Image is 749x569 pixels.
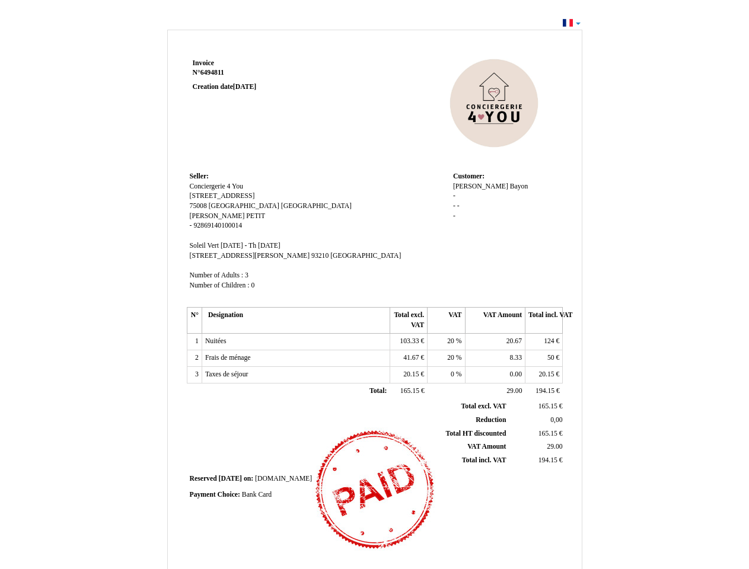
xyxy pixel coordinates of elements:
[205,337,227,345] span: Nuitées
[187,308,202,334] th: N°
[428,366,465,383] td: %
[221,242,281,250] span: [DATE] - Th [DATE]
[205,370,248,378] span: Taxes de séjour
[453,212,455,220] span: -
[200,69,224,76] span: 6494811
[219,475,242,482] span: [DATE]
[447,354,454,362] span: 20
[428,59,560,148] img: logo
[506,387,522,395] span: 29.00
[190,271,244,279] span: Number of Adults :
[190,252,310,260] span: [STREET_ADDRESS][PERSON_NAME]
[538,430,557,437] span: 165.15
[547,354,554,362] span: 50
[544,337,554,345] span: 124
[190,282,250,289] span: Number of Children :
[428,308,465,334] th: VAT
[202,308,390,334] th: Designation
[190,192,255,200] span: [STREET_ADDRESS]
[187,334,202,350] td: 1
[190,172,209,180] span: Seller:
[451,370,454,378] span: 0
[190,183,243,190] span: Conciergerie 4 You
[453,183,508,190] span: [PERSON_NAME]
[453,172,485,180] span: Customer:
[190,202,207,210] span: 75008
[244,475,253,482] span: on:
[330,252,401,260] span: [GEOGRAPHIC_DATA]
[190,242,219,250] span: Soleil Vert
[400,387,419,395] span: 165.15
[461,402,506,410] span: Total excl. VAT
[390,383,427,399] td: €
[193,68,334,78] strong: N°
[538,456,557,464] span: 194.15
[209,202,279,210] span: [GEOGRAPHIC_DATA]
[190,475,217,482] span: Reserved
[508,400,565,413] td: €
[281,202,352,210] span: [GEOGRAPHIC_DATA]
[205,354,251,362] span: Frais de ménage
[525,350,563,367] td: €
[403,370,419,378] span: 20.15
[510,370,522,378] span: 0.00
[390,308,427,334] th: Total excl. VAT
[538,402,557,410] span: 165.15
[311,252,329,260] span: 93210
[465,308,525,334] th: VAT Amount
[525,308,563,334] th: Total incl. VAT
[428,350,465,367] td: %
[193,59,214,67] span: Invoice
[508,454,565,468] td: €
[242,491,272,498] span: Bank Card
[403,354,419,362] span: 41.67
[506,337,522,345] span: 20.67
[390,366,427,383] td: €
[193,83,257,91] strong: Creation date
[190,491,240,498] span: Payment Choice:
[445,430,506,437] span: Total HT discounted
[538,370,554,378] span: 20.15
[525,366,563,383] td: €
[457,202,460,210] span: -
[447,337,454,345] span: 20
[255,475,312,482] span: [DOMAIN_NAME]
[190,222,192,229] span: -
[190,212,245,220] span: [PERSON_NAME]
[390,334,427,350] td: €
[187,366,202,383] td: 3
[245,271,248,279] span: 3
[193,222,242,229] span: 92869140100014
[233,83,256,91] span: [DATE]
[453,192,455,200] span: -
[462,456,506,464] span: Total incl. VAT
[400,337,419,345] span: 103.33
[550,416,562,424] span: 0,00
[246,212,265,220] span: PETIT
[369,387,387,395] span: Total:
[187,350,202,367] td: 2
[476,416,506,424] span: Reduction
[508,427,565,440] td: €
[390,350,427,367] td: €
[251,282,254,289] span: 0
[510,183,528,190] span: Bayon
[547,443,562,450] span: 29.00
[428,334,465,350] td: %
[525,383,563,399] td: €
[467,443,506,450] span: VAT Amount
[536,387,554,395] span: 194.15
[510,354,522,362] span: 8.33
[453,202,455,210] span: -
[525,334,563,350] td: €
